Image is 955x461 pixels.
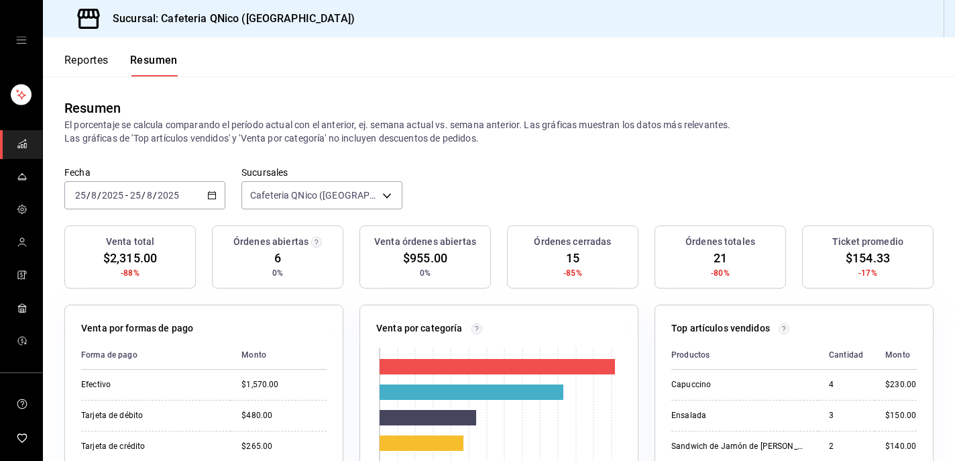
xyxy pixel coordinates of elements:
div: Sandwich de Jamón de [PERSON_NAME] [671,441,805,452]
div: $480.00 [241,410,327,421]
div: Efectivo [81,379,215,391]
span: -88% [121,267,139,279]
div: Resumen [64,98,121,118]
input: ---- [157,190,180,201]
th: Monto [875,341,917,370]
span: 0% [272,267,283,279]
div: Tarjeta de crédito [81,441,215,452]
input: -- [129,190,142,201]
th: Cantidad [818,341,875,370]
span: -17% [858,267,877,279]
label: Fecha [64,168,225,177]
h3: Venta total [106,235,154,249]
h3: Venta órdenes abiertas [374,235,476,249]
div: Ensalada [671,410,805,421]
button: Reportes [64,54,109,76]
div: 4 [829,379,864,391]
span: / [153,190,157,201]
div: $150.00 [885,410,917,421]
h3: Órdenes abiertas [233,235,308,249]
div: Capuccino [671,379,805,391]
span: 21 [714,249,727,267]
p: Venta por formas de pago [81,321,193,336]
h3: Ticket promedio [832,235,903,249]
span: / [97,190,101,201]
span: $2,315.00 [103,249,157,267]
span: $154.33 [846,249,890,267]
div: 3 [829,410,864,421]
h3: Órdenes totales [685,235,755,249]
input: -- [74,190,87,201]
span: -85% [563,267,582,279]
input: -- [146,190,153,201]
span: $955.00 [403,249,447,267]
p: Top artículos vendidos [671,321,770,336]
h3: Órdenes cerradas [534,235,611,249]
div: $230.00 [885,379,917,391]
span: / [87,190,91,201]
div: Tarjeta de débito [81,410,215,421]
th: Monto [231,341,327,370]
span: -80% [711,267,730,279]
span: 15 [566,249,579,267]
div: $140.00 [885,441,917,452]
p: El porcentaje se calcula comparando el período actual con el anterior, ej. semana actual vs. sema... [64,118,934,145]
span: 0% [420,267,431,279]
div: 2 [829,441,864,452]
label: Sucursales [241,168,402,177]
h3: Sucursal: Cafeteria QNico ([GEOGRAPHIC_DATA]) [102,11,355,27]
input: -- [91,190,97,201]
th: Productos [671,341,818,370]
div: $1,570.00 [241,379,327,391]
span: - [125,190,128,201]
div: navigation tabs [64,54,178,76]
th: Forma de pago [81,341,231,370]
input: ---- [101,190,124,201]
span: / [142,190,146,201]
p: Venta por categoría [376,321,463,336]
button: Resumen [130,54,178,76]
span: Cafeteria QNico ([GEOGRAPHIC_DATA]) [250,189,378,202]
span: 6 [274,249,281,267]
div: $265.00 [241,441,327,452]
button: open drawer [16,35,27,46]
